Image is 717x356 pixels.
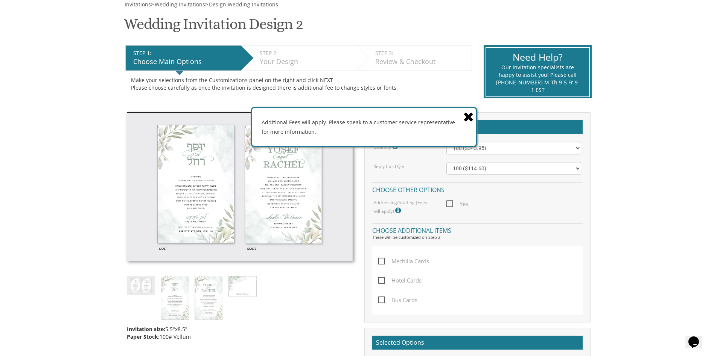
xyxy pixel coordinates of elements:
div: STEP 3: [375,49,468,57]
span: Design Wedding Invitations [209,1,278,8]
span: Paper Stock: [127,333,160,340]
span: Hotel Cards [378,276,422,285]
span: Mechilla Cards [378,257,429,266]
h2: Customizations [372,120,583,134]
span: Invitations [125,1,151,8]
span: > [151,1,205,8]
a: Wedding Invitations [154,1,205,8]
span: Invitation size: [127,325,165,333]
h4: Choose other options [372,182,583,196]
a: Invitations [124,1,151,8]
div: Your Design [260,57,353,67]
img: wedding-design-style2-english.jpg [195,276,223,320]
iframe: chat widget [685,326,709,348]
img: wedding-design-style2-thumb.jpg [127,112,353,261]
div: These will be customized on Step 2 [372,234,583,240]
label: Addressing/Stuffing (Fees will apply) [373,199,435,215]
div: Review & Checkout [375,57,468,67]
div: Make your selections from the Customizations panel on the right and click NEXT Please choose care... [131,76,466,92]
div: Our invitation specialists are happy to assist you! Please call [PHONE_NUMBER] M-Th 9-5 Fr 9-1 EST [496,64,580,94]
img: wedding-design-style2-thumb.jpg [127,276,155,295]
img: wedding-design-style2-hebrew.jpg [161,276,189,320]
label: Reply Card Qty [373,163,404,170]
span: Yes [446,199,468,209]
div: STEP 2: [260,49,353,57]
a: Design Wedding Invitations [208,1,278,8]
div: Choose Main Options [133,57,237,67]
span: > [205,1,278,8]
img: wedding-design-style2-replycard.jpg [228,276,257,296]
h1: Wedding Invitation Design 2 [124,16,303,38]
h2: Selected Options [372,336,583,350]
div: STEP 1: [133,49,237,57]
span: Bus Cards [378,295,417,305]
div: 5.5"x8.5" 100# Vellum [127,320,353,341]
div: Additional Fees will apply. Please speak to a customer service representative for more information. [252,108,476,146]
div: Need Help? [496,50,580,64]
h4: Choose additional items [372,223,583,236]
span: Wedding Invitations [155,1,205,8]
